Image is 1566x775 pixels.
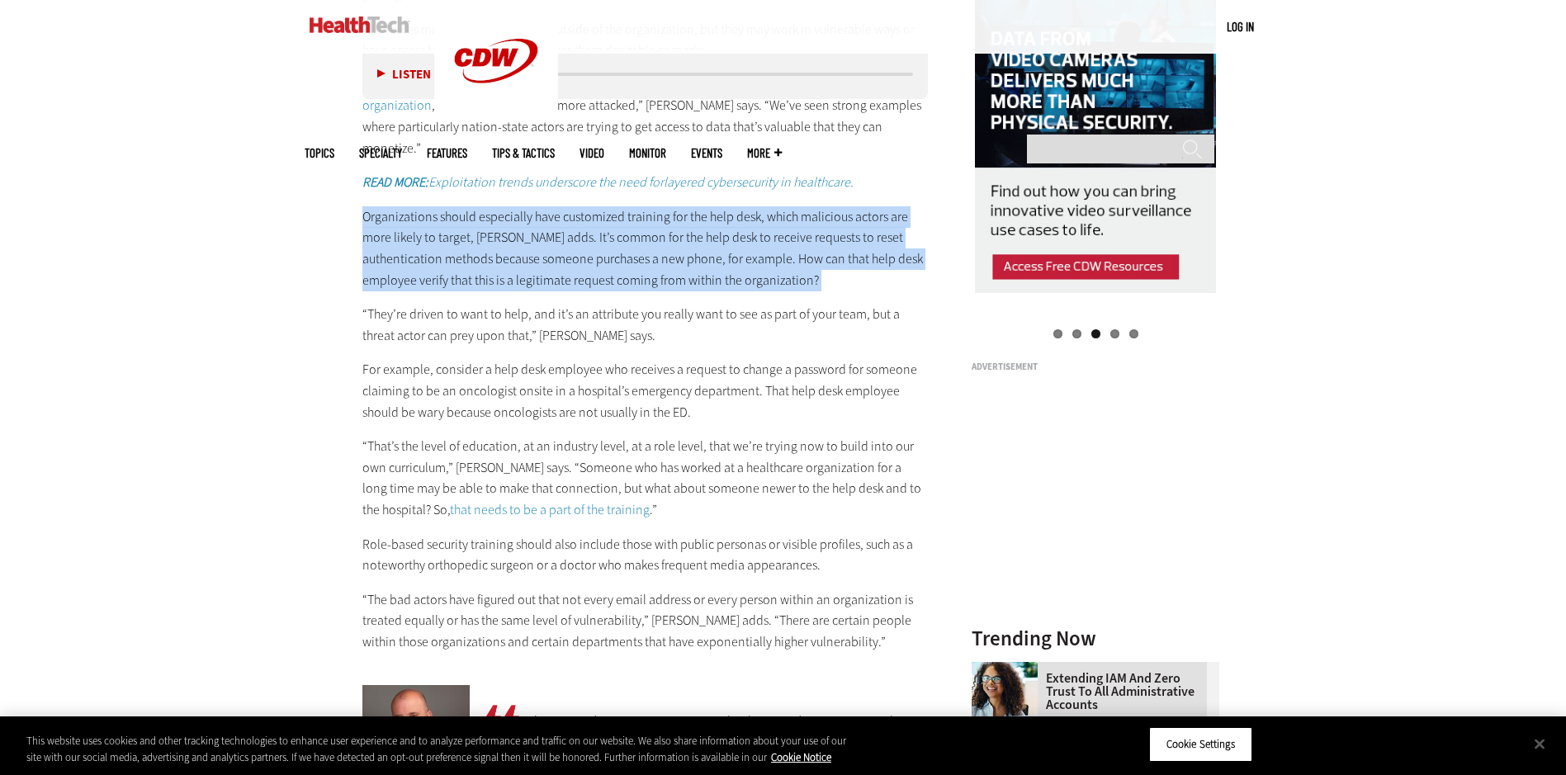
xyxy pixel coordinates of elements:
[972,378,1219,584] iframe: advertisement
[362,206,929,291] p: Organizations should especially have customized training for the help desk, which malicious actor...
[305,147,334,159] span: Topics
[362,173,854,191] a: READ MORE:Exploitation trends underscore the need forlayered cybersecurity in healthcare.
[972,628,1219,649] h3: Trending Now
[359,147,402,159] span: Specialty
[1072,329,1081,338] a: 2
[362,359,929,423] p: For example, consider a help desk employee who receives a request to change a password for someon...
[362,436,929,520] p: “That’s the level of education, at an industry level, at a role level, that we’re trying now to b...
[1110,329,1119,338] a: 4
[972,362,1219,371] h3: Advertisement
[629,147,666,159] a: MonITor
[1129,329,1138,338] a: 5
[362,173,854,191] em: Exploitation trends underscore the need forlayered cybersecurity in healthcare.
[972,662,1038,728] img: Administrative assistant
[1227,19,1254,34] a: Log in
[1149,727,1252,762] button: Cookie Settings
[450,501,650,518] a: that needs to be a part of the training
[434,109,558,126] a: CDW
[972,672,1209,711] a: Extending IAM and Zero Trust to All Administrative Accounts
[1053,329,1062,338] a: 1
[362,304,929,346] p: “They’re driven to want to help, and it’s an attribute you really want to see as part of your tea...
[310,17,409,33] img: Home
[26,733,861,765] div: This website uses cookies and other tracking technologies to enhance user experience and to analy...
[771,750,831,764] a: More information about your privacy
[362,173,428,191] strong: READ MORE:
[691,147,722,159] a: Events
[427,147,467,159] a: Features
[747,147,782,159] span: More
[1227,18,1254,35] div: User menu
[492,147,555,159] a: Tips & Tactics
[362,534,929,576] p: Role-based security training should also include those with public personas or visible profiles, ...
[580,147,604,159] a: Video
[362,589,929,653] p: “The bad actors have figured out that not every email address or every person within an organizat...
[1521,725,1558,762] button: Close
[972,662,1046,675] a: Administrative assistant
[1091,329,1100,338] a: 3
[486,702,928,773] span: They’re driven to want to help, and it’s an attribute you really want to see as part of your team...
